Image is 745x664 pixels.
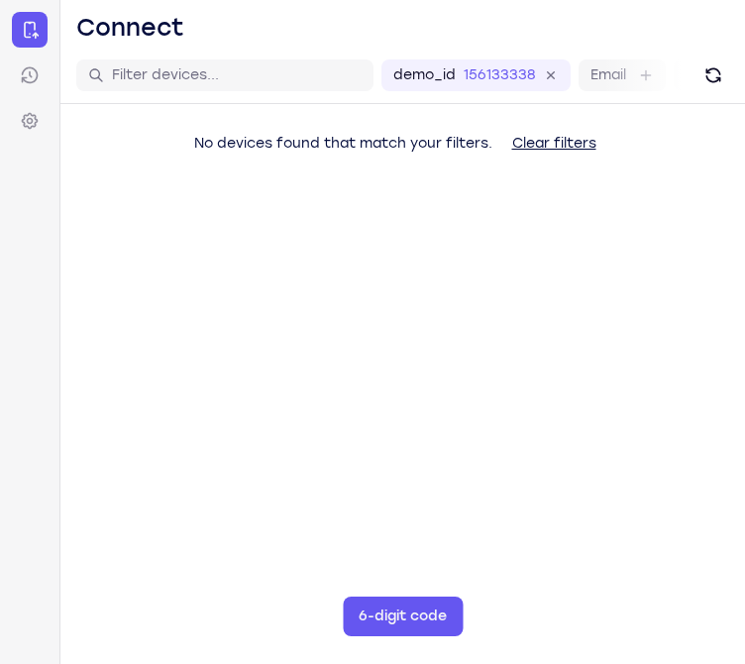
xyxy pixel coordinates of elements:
[697,59,729,91] button: Refresh
[12,103,48,139] a: Settings
[590,65,626,85] label: Email
[343,597,463,636] button: 6-digit code
[496,124,612,164] button: Clear filters
[76,12,184,44] h1: Connect
[12,57,48,93] a: Sessions
[194,135,492,152] span: No devices found that match your filters.
[12,12,48,48] a: Connect
[393,65,456,85] label: demo_id
[112,65,362,85] input: Filter devices...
